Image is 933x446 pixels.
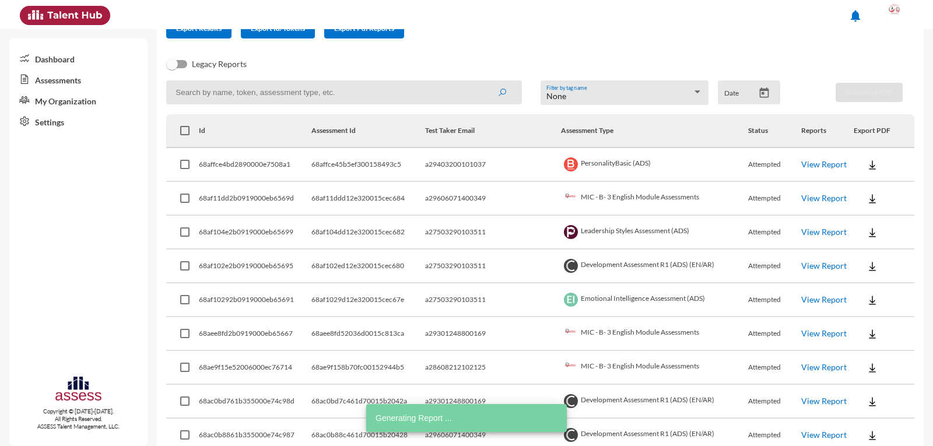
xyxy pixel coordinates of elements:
td: 68aee8fd2b0919000eb65667 [199,317,311,351]
td: a27503290103511 [425,216,562,250]
th: Assessment Type [561,114,748,148]
th: Test Taker Email [425,114,562,148]
td: Emotional Intelligence Assessment (ADS) [561,283,748,317]
td: 68af104dd12e320015cec682 [311,216,425,250]
span: Download PDF [846,87,893,96]
td: Attempted [748,317,801,351]
td: 68ae9f15e52006000ec76714 [199,351,311,385]
td: a29606071400349 [425,182,562,216]
a: View Report [801,294,847,304]
p: Copyright © [DATE]-[DATE]. All Rights Reserved. ASSESS Talent Management, LLC. [9,408,148,430]
td: a29403200101037 [425,148,562,182]
th: Status [748,114,801,148]
td: Attempted [748,250,801,283]
td: 68af11ddd12e320015cec684 [311,182,425,216]
td: 68ae9f158b70fc00152944b5 [311,351,425,385]
a: View Report [801,193,847,203]
td: MIC - B- 3 English Module Assessments [561,317,748,351]
a: View Report [801,396,847,406]
a: Assessments [9,69,148,90]
td: 68af102ed12e320015cec680 [311,250,425,283]
a: View Report [801,328,847,338]
button: Download PDF [836,83,903,102]
td: MIC - B- 3 English Module Assessments [561,182,748,216]
a: View Report [801,362,847,372]
a: Settings [9,111,148,132]
td: 68af11dd2b0919000eb6569d [199,182,311,216]
td: Attempted [748,351,801,385]
button: Export Pdf Reports [324,19,404,38]
td: Attempted [748,385,801,419]
td: Attempted [748,182,801,216]
img: assesscompany-logo.png [54,375,103,405]
td: 68af10292b0919000eb65691 [199,283,311,317]
a: View Report [801,261,847,271]
td: 68affce4bd2890000e7508a1 [199,148,311,182]
td: a28608212102125 [425,351,562,385]
button: Export Results [166,19,232,38]
td: 68af104e2b0919000eb65699 [199,216,311,250]
a: Dashboard [9,48,148,69]
td: Attempted [748,216,801,250]
th: Id [199,114,311,148]
td: 68ac0bd7c461d70015b2042a [311,385,425,419]
td: a29301248800169 [425,385,562,419]
td: a29301248800169 [425,317,562,351]
td: PersonalityBasic (ADS) [561,148,748,182]
td: 68ac0bd761b355000e74c98d [199,385,311,419]
td: Development Assessment R1 (ADS) (EN/AR) [561,385,748,419]
td: a27503290103511 [425,283,562,317]
td: 68affce45b5ef300158493c5 [311,148,425,182]
td: 68af102e2b0919000eb65695 [199,250,311,283]
th: Assessment Id [311,114,425,148]
td: a27503290103511 [425,250,562,283]
a: View Report [801,227,847,237]
span: Legacy Reports [192,57,247,71]
td: Attempted [748,148,801,182]
td: Leadership Styles Assessment (ADS) [561,216,748,250]
th: Export PDF [854,114,914,148]
mat-icon: notifications [848,9,862,23]
a: View Report [801,430,847,440]
span: Export Results [176,24,222,33]
span: Generating Report ... [376,412,452,424]
td: 68af1029d12e320015cec67e [311,283,425,317]
span: Export Pdf Reports [334,24,394,33]
td: Development Assessment R1 (ADS) (EN/AR) [561,250,748,283]
button: Open calendar [754,87,774,99]
a: My Organization [9,90,148,111]
span: Export Id/Tokens [251,24,305,33]
th: Reports [801,114,854,148]
span: None [546,91,566,101]
td: MIC - B- 3 English Module Assessments [561,351,748,385]
input: Search by name, token, assessment type, etc. [166,80,521,104]
button: Export Id/Tokens [241,19,315,38]
td: 68aee8fd52036d0015c813ca [311,317,425,351]
a: View Report [801,159,847,169]
td: Attempted [748,283,801,317]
